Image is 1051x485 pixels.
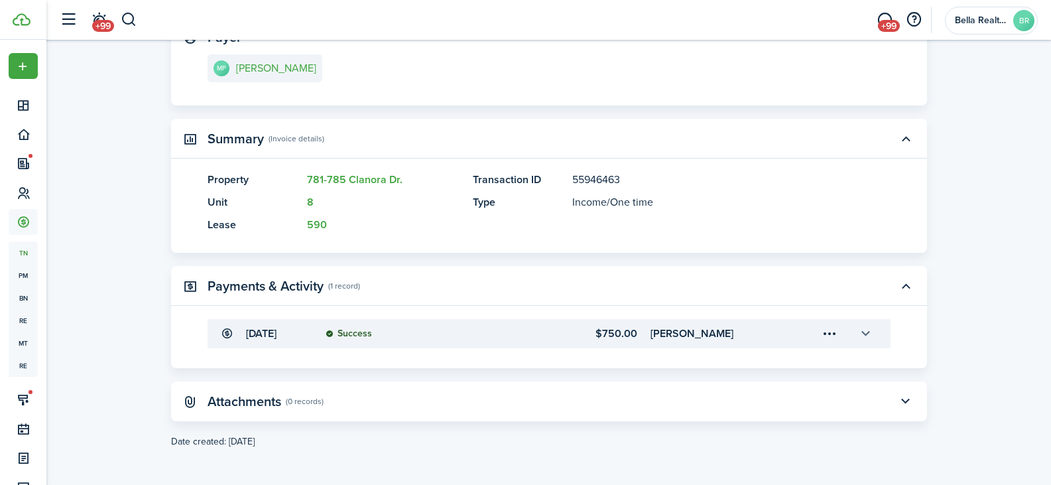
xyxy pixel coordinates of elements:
[269,133,324,145] panel-main-subtitle: (Invoice details)
[208,194,300,210] panel-main-title: Unit
[208,172,300,188] panel-main-title: Property
[286,395,324,407] panel-main-subtitle: (0 records)
[171,172,927,253] panel-main-body: Toggle accordion
[214,60,229,76] avatar-text: MP
[895,127,917,150] button: Toggle accordion
[208,131,264,147] panel-main-title: Summary
[13,13,31,26] img: TenantCloud
[572,172,851,188] panel-main-description: 55946463
[171,435,927,449] created-at: Date created: [DATE]
[9,53,38,79] button: Open menu
[208,394,281,409] panel-main-title: Attachments
[955,16,1008,25] span: Bella Realty Group Property Management
[895,275,917,297] button: Toggle accordion
[246,326,312,342] transaction-details-table-item-date: [DATE]
[328,280,360,292] panel-main-subtitle: (1 record)
[1013,10,1034,31] avatar-text: BR
[650,326,782,342] transaction-details-table-item-client: Morgan Perry
[572,194,607,210] span: Income
[208,217,300,233] panel-main-title: Lease
[819,322,841,345] button: Open menu
[473,172,566,188] panel-main-title: Transaction ID
[92,20,114,32] span: +99
[9,332,38,354] a: mt
[855,322,877,345] button: Toggle accordion
[872,3,897,37] a: Messaging
[9,287,38,309] a: bn
[610,194,653,210] span: One time
[208,279,324,294] panel-main-title: Payments & Activity
[86,3,111,37] a: Notifications
[473,194,566,210] panel-main-title: Type
[208,54,322,82] a: MP[PERSON_NAME]
[895,390,917,413] button: Toggle accordion
[326,328,372,339] status: Success
[9,354,38,377] a: re
[56,7,81,33] button: Open sidebar
[9,264,38,287] a: pm
[572,194,851,210] panel-main-description: /
[902,9,925,31] button: Open resource center
[236,62,316,74] e-details-info-title: [PERSON_NAME]
[878,20,900,32] span: +99
[9,309,38,332] a: re
[121,9,137,31] button: Search
[9,242,38,264] a: tn
[307,217,327,232] a: 590
[519,326,637,342] transaction-details-table-item-amount: $750.00
[307,172,402,187] a: 781-785 Clanora Dr.
[307,194,314,210] a: 8
[171,319,927,368] panel-main-body: Toggle accordion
